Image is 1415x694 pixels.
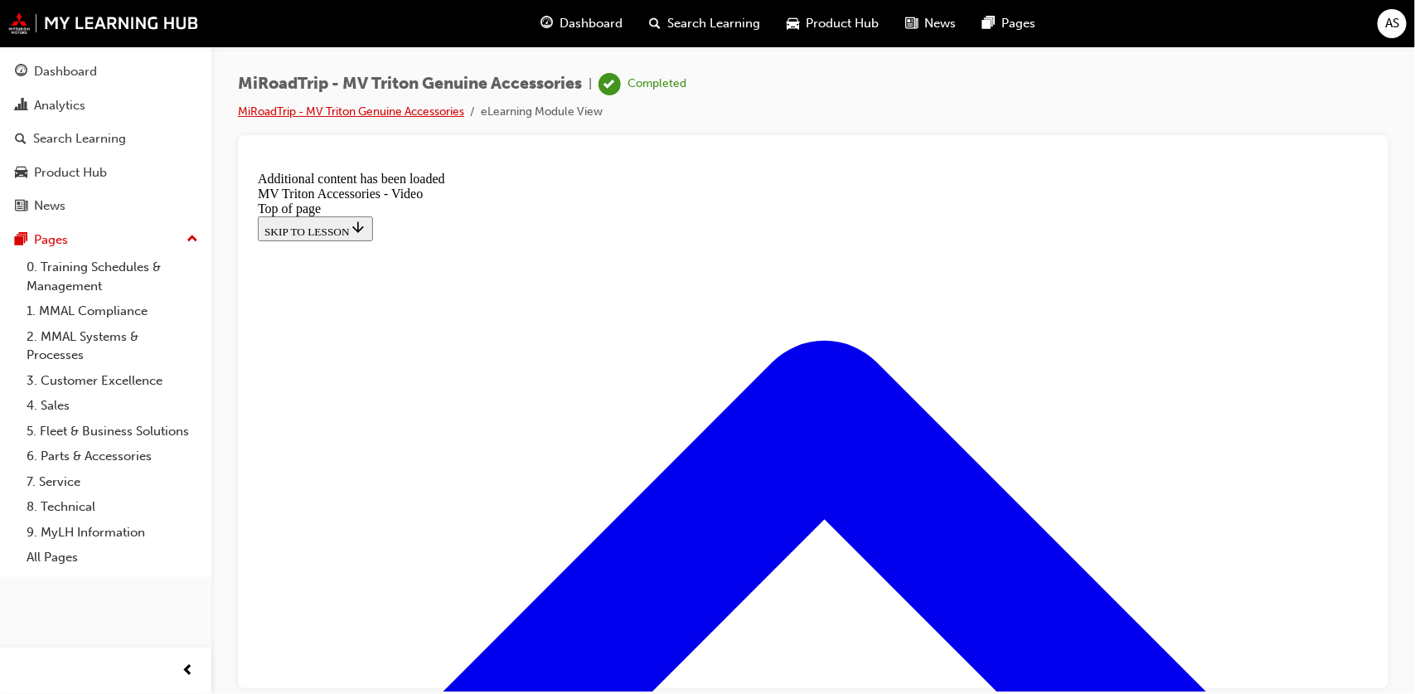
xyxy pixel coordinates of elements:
[20,444,205,469] a: 6. Parts & Accessories
[1385,14,1399,33] span: AS
[7,53,205,225] button: DashboardAnalyticsSearch LearningProduct HubNews
[15,233,27,248] span: pages-icon
[7,7,1117,22] div: Additional content has been loaded
[7,22,1117,36] div: MV Triton Accessories - Video
[481,103,603,122] li: eLearning Module View
[15,65,27,80] span: guage-icon
[774,7,893,41] a: car-iconProduct Hub
[20,393,205,419] a: 4. Sales
[34,163,107,182] div: Product Hub
[637,7,774,41] a: search-iconSearch Learning
[20,419,205,444] a: 5. Fleet & Business Solutions
[33,129,126,148] div: Search Learning
[34,62,97,81] div: Dashboard
[15,199,27,214] span: news-icon
[238,75,582,94] span: MiRoadTrip - MV Triton Genuine Accessories
[34,197,65,216] div: News
[7,51,122,76] button: SKIP TO LESSON
[668,14,761,33] span: Search Learning
[20,298,205,324] a: 1. MMAL Compliance
[787,13,800,34] span: car-icon
[13,61,115,73] span: SKIP TO LESSON
[906,13,918,34] span: news-icon
[20,368,205,394] a: 3. Customer Excellence
[598,73,621,95] span: learningRecordVerb_COMPLETE-icon
[187,229,198,250] span: up-icon
[7,124,205,154] a: Search Learning
[925,14,957,33] span: News
[15,166,27,181] span: car-icon
[7,56,205,87] a: Dashboard
[20,494,205,520] a: 8. Technical
[238,104,464,119] a: MiRoadTrip - MV Triton Genuine Accessories
[1378,9,1407,38] button: AS
[8,12,199,34] img: mmal
[807,14,880,33] span: Product Hub
[182,661,195,682] span: prev-icon
[20,324,205,368] a: 2. MMAL Systems & Processes
[650,13,661,34] span: search-icon
[7,158,205,188] a: Product Hub
[7,36,1117,51] div: Top of page
[34,231,68,250] div: Pages
[20,469,205,495] a: 7. Service
[983,13,996,34] span: pages-icon
[34,96,85,115] div: Analytics
[20,520,205,546] a: 9. MyLH Information
[541,13,554,34] span: guage-icon
[589,75,592,94] span: |
[528,7,637,41] a: guage-iconDashboard
[7,225,205,255] button: Pages
[7,90,205,121] a: Analytics
[20,255,205,298] a: 0. Training Schedules & Management
[7,191,205,221] a: News
[15,132,27,147] span: search-icon
[560,14,623,33] span: Dashboard
[628,76,686,92] div: Completed
[1002,14,1036,33] span: Pages
[15,99,27,114] span: chart-icon
[20,545,205,570] a: All Pages
[893,7,970,41] a: news-iconNews
[970,7,1049,41] a: pages-iconPages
